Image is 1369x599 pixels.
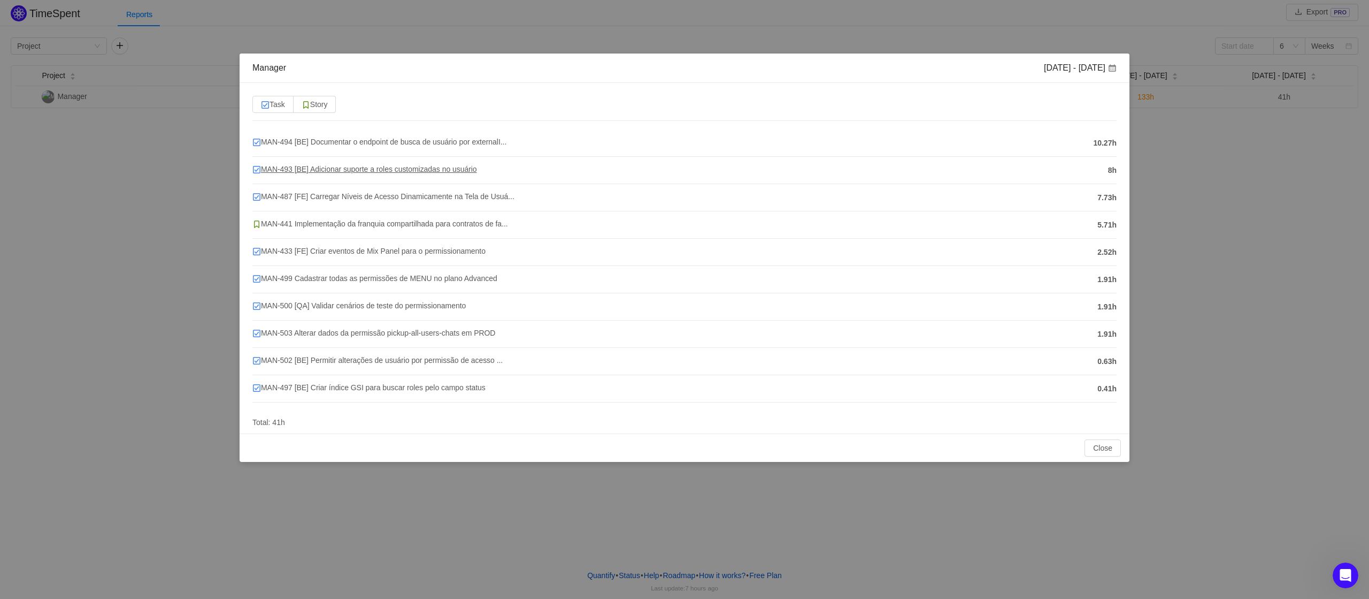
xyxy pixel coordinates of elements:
span: Task [261,100,285,109]
span: MAN-433 [FE] Criar eventos de Mix Panel para o permissionamento [252,247,486,255]
span: 0.63h [1097,356,1117,367]
img: 10318 [252,138,261,147]
span: 10.27h [1093,138,1117,149]
img: 10315 [252,220,261,229]
span: 1.91h [1097,274,1117,285]
span: MAN-503 Alterar dados da permissão pickup-all-users-chats em PROD [252,329,495,337]
span: MAN-487 [FE] Carregar Níveis de Acesso Dinamicamente na Tela de Usuá... [252,192,514,201]
img: 10318 [261,101,270,109]
img: 10318 [252,384,261,392]
span: MAN-441 Implementação da franquia compartilhada para contratos de fa... [252,219,508,228]
span: 8h [1108,165,1117,176]
span: Total: 41h [252,418,285,427]
span: MAN-499 Cadastrar todas as permissões de MENU no plano Advanced [252,274,497,283]
iframe: Intercom live chat [1333,563,1358,588]
span: 7.73h [1097,192,1117,203]
span: 1.91h [1097,329,1117,340]
img: 10318 [252,247,261,256]
span: 0.41h [1097,383,1117,395]
span: 5.71h [1097,219,1117,231]
img: 10318 [252,165,261,174]
span: MAN-502 [BE] Permitir alterações de usuário por permissão de acesso ... [252,356,503,365]
span: 2.52h [1097,247,1117,258]
img: 10318 [252,329,261,338]
span: 1.91h [1097,301,1117,313]
img: 10318 [252,357,261,365]
img: 10318 [252,302,261,310]
button: Close [1085,439,1121,457]
span: MAN-494 [BE] Documentar o endpoint de busca de usuário por externalI... [252,138,506,146]
div: [DATE] - [DATE] [1044,62,1117,74]
span: Story [302,100,328,109]
span: MAN-493 [BE] Adicionar suporte a roles customizadas no usuário [252,165,477,173]
span: MAN-497 [BE] Criar índice GSI para buscar roles pelo campo status [252,383,486,392]
img: 10315 [302,101,310,109]
span: MAN-500 [QA] Validar cenários de teste do permissionamento [252,301,466,310]
img: 10318 [252,193,261,201]
img: 10318 [252,275,261,283]
div: Manager [252,62,286,74]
